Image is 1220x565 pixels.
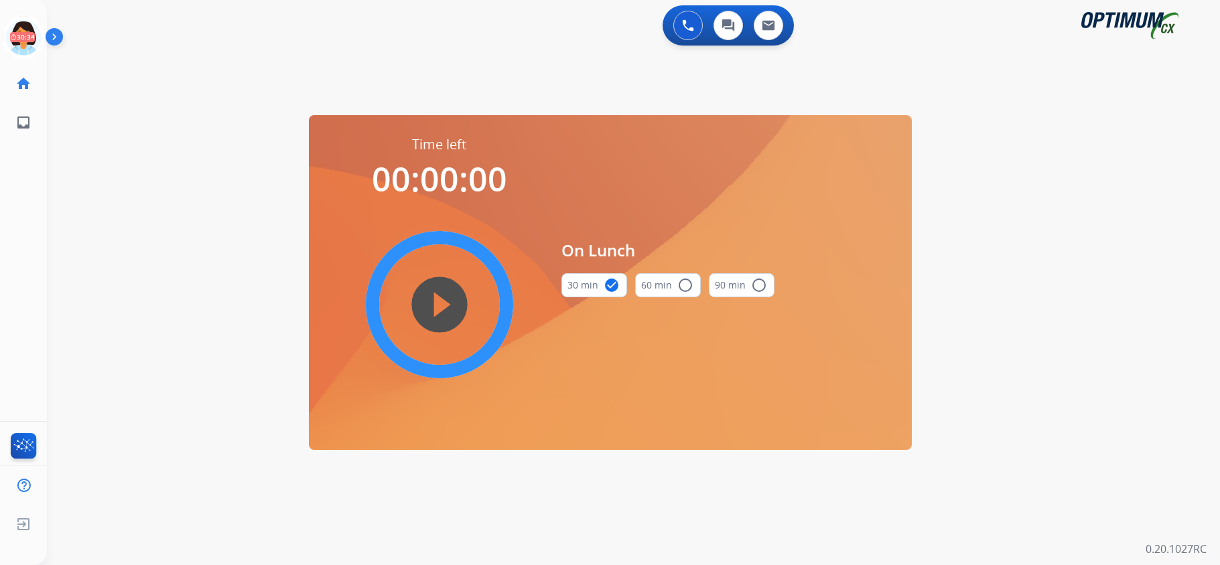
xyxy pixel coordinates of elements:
[677,277,693,293] mat-icon: radio_button_unchecked
[372,156,507,201] span: 00:00:00
[751,277,767,293] mat-icon: radio_button_unchecked
[15,114,31,131] mat-icon: inbox
[431,297,448,313] mat-icon: play_circle_filled
[412,135,466,154] span: Time left
[604,277,620,293] mat-icon: check_circle
[1146,541,1207,557] p: 0.20.1027RC
[561,238,774,262] span: On Lunch
[635,273,701,297] button: 60 min
[15,76,31,92] mat-icon: home
[709,273,774,297] button: 90 min
[561,273,627,297] button: 30 min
